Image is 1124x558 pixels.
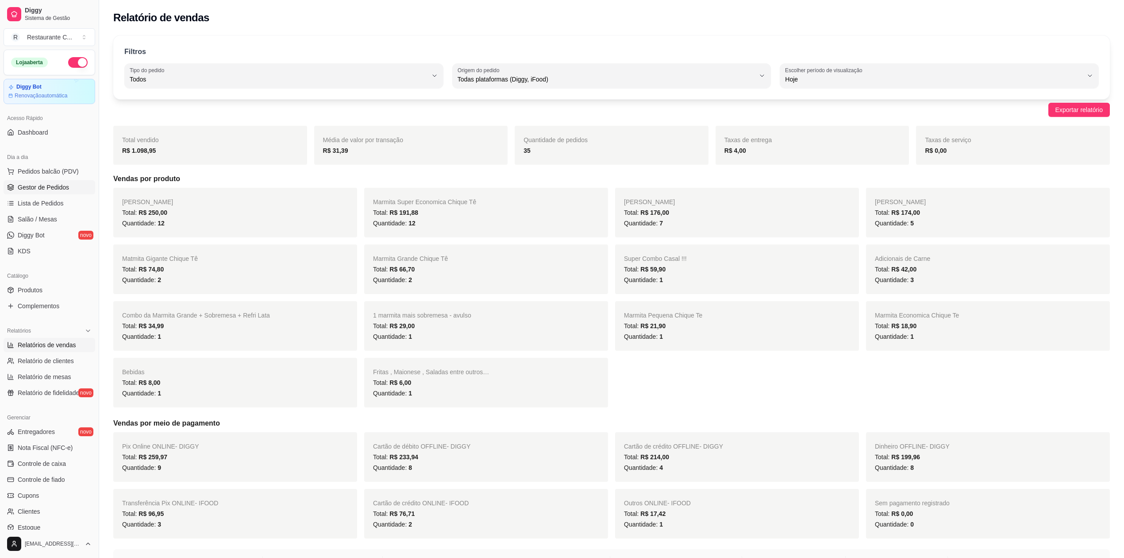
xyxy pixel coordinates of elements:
[68,57,88,68] button: Alterar Status
[122,464,161,471] span: Quantidade:
[4,488,95,503] a: Cupons
[4,370,95,384] a: Relatório de mesas
[18,183,69,192] span: Gestor de Pedidos
[4,125,95,139] a: Dashboard
[624,500,691,507] span: Outros ONLINE - IFOOD
[18,443,73,452] span: Nota Fiscal (NFC-e)
[910,220,914,227] span: 5
[122,198,173,205] span: [PERSON_NAME]
[910,333,914,340] span: 1
[122,312,270,319] span: Combo da Marmita Grande + Sobremesa + Refri Lata
[25,540,81,547] span: [EMAIL_ADDRESS][DOMAIN_NAME]
[158,333,161,340] span: 1
[724,136,772,143] span: Taxas de entrega
[875,322,916,329] span: Total:
[11,58,48,67] div: Loja aberta
[373,500,469,507] span: Cartão de crédito ONLINE - IFOOD
[624,266,666,273] span: Total:
[524,136,588,143] span: Quantidade de pedidos
[158,521,161,528] span: 3
[122,333,161,340] span: Quantidade:
[158,390,161,397] span: 1
[925,147,947,154] strong: R$ 0,00
[875,266,916,273] span: Total:
[139,322,164,329] span: R$ 34,99
[4,28,95,46] button: Select a team
[122,266,164,273] span: Total:
[7,327,31,334] span: Relatórios
[373,209,418,216] span: Total:
[18,507,40,516] span: Clientes
[408,276,412,283] span: 2
[373,379,411,386] span: Total:
[4,79,95,104] a: Diggy BotRenovaçãoautomática
[524,147,531,154] strong: 35
[139,266,164,273] span: R$ 74,80
[4,520,95,535] a: Estoque
[373,276,412,283] span: Quantidade:
[389,322,415,329] span: R$ 29,00
[373,255,448,262] span: Marmita Grande Chique Tê
[18,286,42,294] span: Produtos
[122,510,164,517] span: Total:
[373,443,470,450] span: Cartão de débito OFFLINE - DIGGY
[158,220,165,227] span: 12
[4,425,95,439] a: Entregadoresnovo
[1055,105,1103,115] span: Exportar relatório
[624,312,702,319] span: Marmita Pequena Chique Te
[16,84,42,90] article: Diggy Bot
[158,464,161,471] span: 9
[122,276,161,283] span: Quantidade:
[640,266,666,273] span: R$ 59,90
[373,510,415,517] span: Total:
[891,322,916,329] span: R$ 18,90
[139,209,167,216] span: R$ 250,00
[640,453,669,461] span: R$ 214,00
[122,255,198,262] span: Matmita Gigante Chique Tê
[1048,103,1110,117] button: Exportar relatório
[875,443,950,450] span: Dinheiro OFFLINE - DIGGY
[624,464,663,471] span: Quantidade:
[113,418,1110,429] h5: Vendas por meio de pagamento
[373,333,412,340] span: Quantidade:
[4,111,95,125] div: Acesso Rápido
[891,453,920,461] span: R$ 199,96
[910,276,914,283] span: 3
[4,338,95,352] a: Relatórios de vendas
[18,199,64,208] span: Lista de Pedidos
[785,66,865,74] label: Escolher período de visualização
[122,521,161,528] span: Quantidade:
[458,75,755,84] span: Todas plataformas (Diggy, iFood)
[659,220,663,227] span: 7
[122,322,164,329] span: Total:
[624,322,666,329] span: Total:
[624,510,666,517] span: Total:
[122,500,218,507] span: Transferência Pix ONLINE - IFOOD
[373,266,415,273] span: Total:
[373,521,412,528] span: Quantidade:
[624,521,663,528] span: Quantidade:
[640,510,666,517] span: R$ 17,42
[640,322,666,329] span: R$ 21,90
[4,269,95,283] div: Catálogo
[4,164,95,178] button: Pedidos balcão (PDV)
[122,136,159,143] span: Total vendido
[875,220,914,227] span: Quantidade:
[124,46,146,57] p: Filtros
[4,180,95,194] a: Gestor de Pedidos
[875,521,914,528] span: Quantidade:
[18,215,57,224] span: Salão / Mesas
[139,379,160,386] span: R$ 8,00
[373,464,412,471] span: Quantidade:
[18,247,31,256] span: KDS
[139,510,164,517] span: R$ 96,95
[15,92,67,99] article: Renovação automática
[4,457,95,471] a: Controle de caixa
[18,427,55,436] span: Entregadores
[875,453,920,461] span: Total:
[780,63,1099,88] button: Escolher período de visualizaçãoHoje
[18,388,79,397] span: Relatório de fidelidade
[875,209,920,216] span: Total:
[113,11,209,25] h2: Relatório de vendas
[659,464,663,471] span: 4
